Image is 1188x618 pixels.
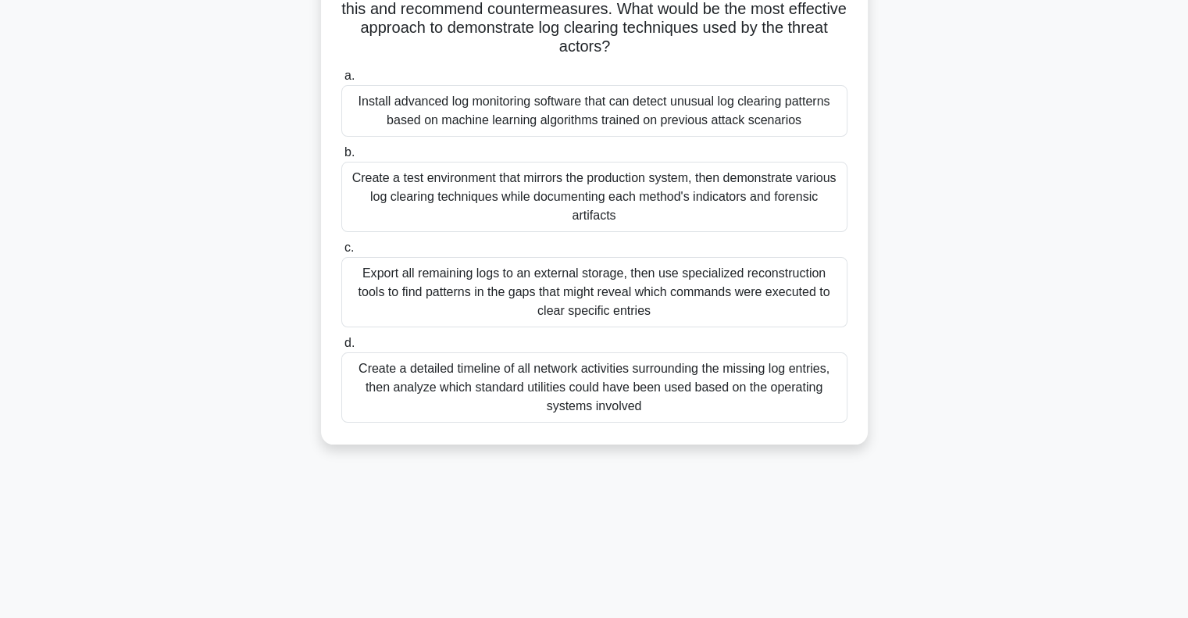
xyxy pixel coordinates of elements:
span: c. [344,241,354,254]
span: a. [344,69,355,82]
div: Install advanced log monitoring software that can detect unusual log clearing patterns based on m... [341,85,847,137]
span: d. [344,336,355,349]
span: b. [344,145,355,159]
div: Create a detailed timeline of all network activities surrounding the missing log entries, then an... [341,352,847,423]
div: Export all remaining logs to an external storage, then use specialized reconstruction tools to fi... [341,257,847,327]
div: Create a test environment that mirrors the production system, then demonstrate various log cleari... [341,162,847,232]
